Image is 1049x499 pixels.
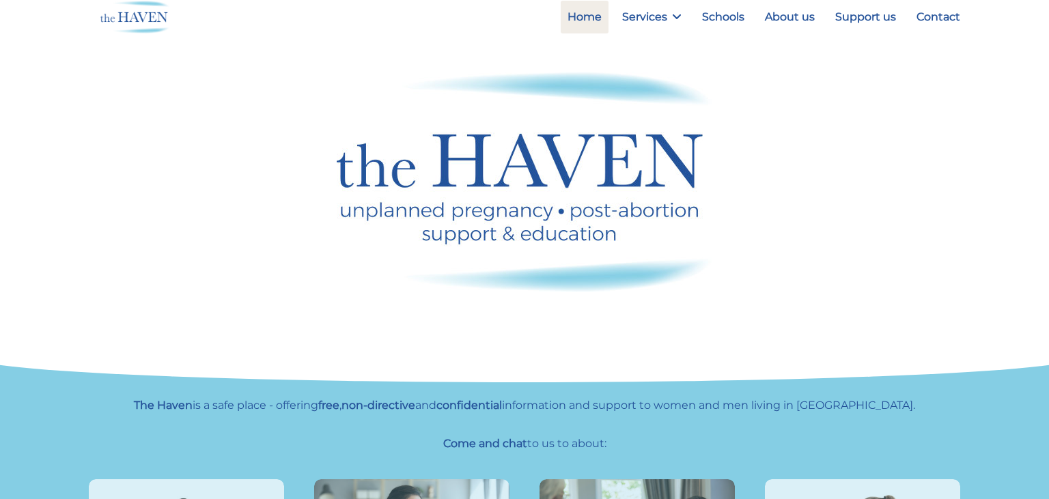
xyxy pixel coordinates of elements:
[615,1,688,33] a: Services
[341,399,415,412] strong: non-directive
[910,1,967,33] a: Contact
[443,437,527,450] strong: Come and chat
[561,1,609,33] a: Home
[695,1,751,33] a: Schools
[337,72,712,292] img: Haven logo - unplanned pregnancy, post abortion support and education
[134,399,193,412] strong: The Haven
[318,399,339,412] strong: free
[828,1,903,33] a: Support us
[758,1,822,33] a: About us
[436,399,502,412] strong: confidential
